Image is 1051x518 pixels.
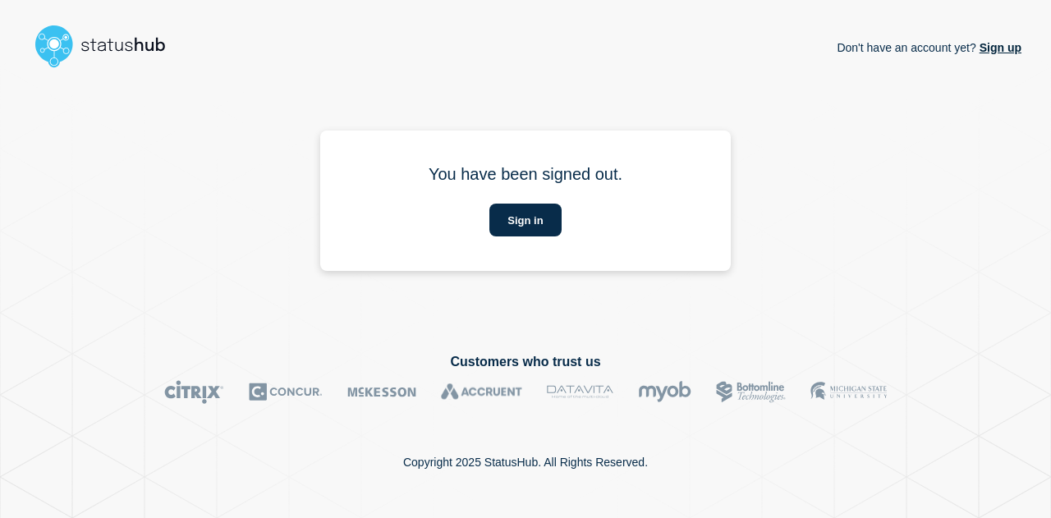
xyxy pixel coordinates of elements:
[547,380,613,404] img: DataVita logo
[976,41,1021,54] a: Sign up
[164,380,224,404] img: Citrix logo
[837,28,1021,67] p: Don't have an account yet?
[810,380,887,404] img: MSU logo
[441,380,522,404] img: Accruent logo
[403,456,648,469] p: Copyright 2025 StatusHub. All Rights Reserved.
[638,380,691,404] img: myob logo
[716,380,786,404] img: Bottomline logo
[30,20,186,72] img: StatusHub logo
[350,165,701,184] h1: You have been signed out.
[489,204,561,236] button: Sign in
[347,380,416,404] img: McKesson logo
[30,355,1021,369] h2: Customers who trust us
[249,380,323,404] img: Concur logo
